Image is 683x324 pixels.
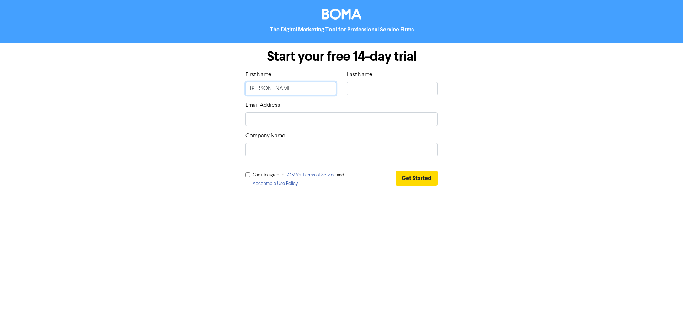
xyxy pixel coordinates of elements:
[245,70,271,79] label: First Name
[253,173,344,186] span: Click to agree to and
[347,70,372,79] label: Last Name
[270,26,414,33] strong: The Digital Marketing Tool for Professional Service Firms
[594,247,683,324] iframe: Chat Widget
[245,132,285,140] label: Company Name
[285,173,336,177] a: BOMA’s Terms of Service
[253,181,298,186] a: Acceptable Use Policy
[396,171,438,186] button: Get Started
[245,48,438,65] h1: Start your free 14-day trial
[322,9,361,20] img: BOMA Logo
[245,101,280,110] label: Email Address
